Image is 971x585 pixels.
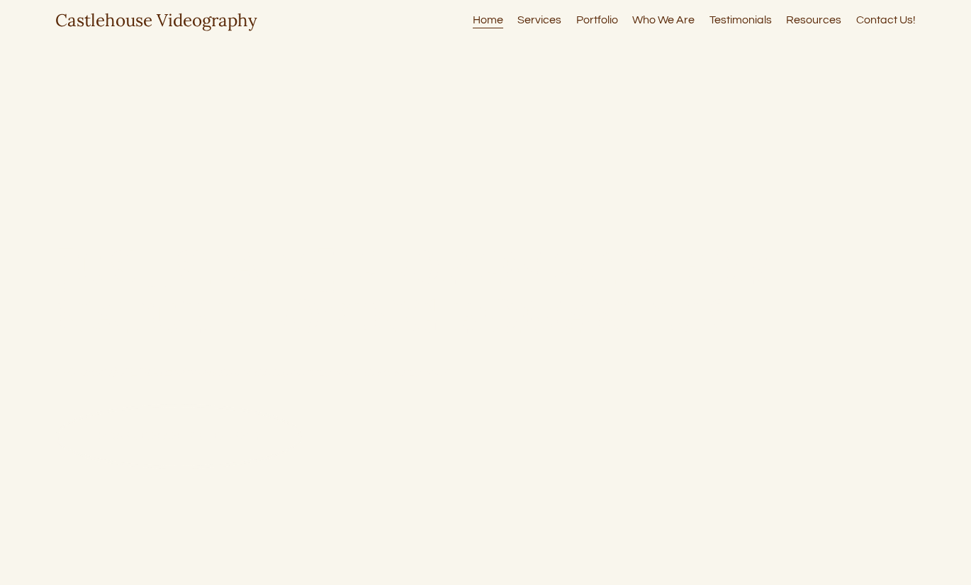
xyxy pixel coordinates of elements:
[55,237,782,345] strong: [US_STATE] ELOPEMENTS FOR NATURE LOVING ROMANTICS
[517,11,561,30] a: Services
[55,366,448,377] em: Full service [US_STATE] elopements: planning, photography and videography
[632,11,695,30] a: Who We Are
[576,11,618,30] a: Portfolio
[473,11,503,30] a: Home
[709,11,772,30] a: Testimonials
[55,9,257,31] a: Castlehouse Videography
[786,11,841,30] a: Resources
[55,404,302,469] a: EMBARK ON AN EPIC JOURNEY!
[856,11,916,30] a: Contact Us!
